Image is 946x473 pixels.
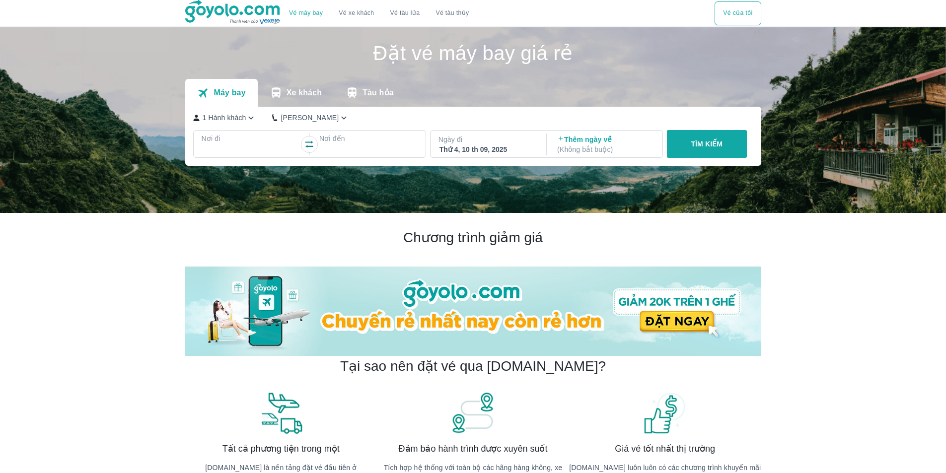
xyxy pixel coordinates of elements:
p: 1 Hành khách [203,113,246,123]
p: Thêm ngày về [557,135,654,154]
p: ( Không bắt buộc ) [557,144,654,154]
p: Xe khách [287,88,322,98]
h2: Tại sao nên đặt vé qua [DOMAIN_NAME]? [340,357,606,375]
h2: Chương trình giảm giá [185,229,761,247]
p: Nơi đến [319,134,418,143]
span: Đảm bảo hành trình được xuyên suốt [399,443,548,455]
p: [PERSON_NAME] [281,113,339,123]
p: Máy bay [214,88,245,98]
a: Vé xe khách [339,9,374,17]
p: Ngày đi [438,135,537,144]
button: 1 Hành khách [193,113,257,123]
p: Tàu hỏa [363,88,394,98]
button: Vé của tôi [715,1,761,25]
div: transportation tabs [185,79,406,107]
button: [PERSON_NAME] [272,113,349,123]
img: banner-home [185,267,761,356]
span: Giá vé tốt nhất thị trường [615,443,715,455]
div: Thứ 4, 10 th 09, 2025 [439,144,536,154]
p: Nơi đi [202,134,300,143]
a: Vé máy bay [289,9,323,17]
img: banner [450,391,495,435]
a: Vé tàu lửa [382,1,428,25]
div: choose transportation mode [281,1,477,25]
span: Tất cả phương tiện trong một [222,443,340,455]
button: Vé tàu thủy [428,1,477,25]
div: choose transportation mode [715,1,761,25]
button: TÌM KIẾM [667,130,747,158]
img: banner [259,391,303,435]
h1: Đặt vé máy bay giá rẻ [185,43,761,63]
p: TÌM KIẾM [691,139,723,149]
img: banner [643,391,687,435]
